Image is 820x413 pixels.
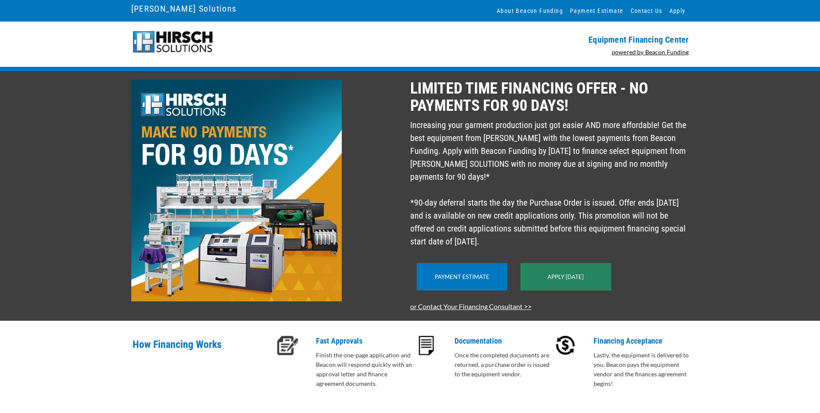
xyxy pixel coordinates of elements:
[435,273,489,280] a: Payment Estimate
[594,336,693,346] p: Financing Acceptance
[131,30,214,54] img: Hirsch-logo-55px.png
[612,48,689,56] a: powered by Beacon Funding
[316,336,415,346] p: Fast Approvals
[131,1,237,16] a: [PERSON_NAME] Solutions
[316,350,415,388] p: Finish the one-page application and Beacon will respond quickly with an approval letter and finan...
[410,119,689,248] p: Increasing your garment production just got easier AND more affordable! Get the best equipment fr...
[556,336,575,355] img: accept-icon.PNG
[133,336,272,364] p: How Financing Works
[277,336,299,355] img: approval-icon.PNG
[419,336,434,355] img: docs-icon.PNG
[131,80,342,301] img: 2508-Hirsch-90-Days-No-Payments-EFC-Imagery.jpg
[548,273,584,280] a: Apply [DATE]
[410,302,532,310] a: or Contact Your Financing Consultant >>
[455,350,554,379] p: Once the completed documents are returned, a purchase order is issued to the equipment vendor.
[594,350,693,388] p: Lastly, the equipment is delivered to you. Beacon pays the equipment vendor and the finances agre...
[455,336,554,346] p: Documentation
[410,80,689,114] p: LIMITED TIME FINANCING OFFER - NO PAYMENTS FOR 90 DAYS!
[415,34,689,45] p: Equipment Financing Center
